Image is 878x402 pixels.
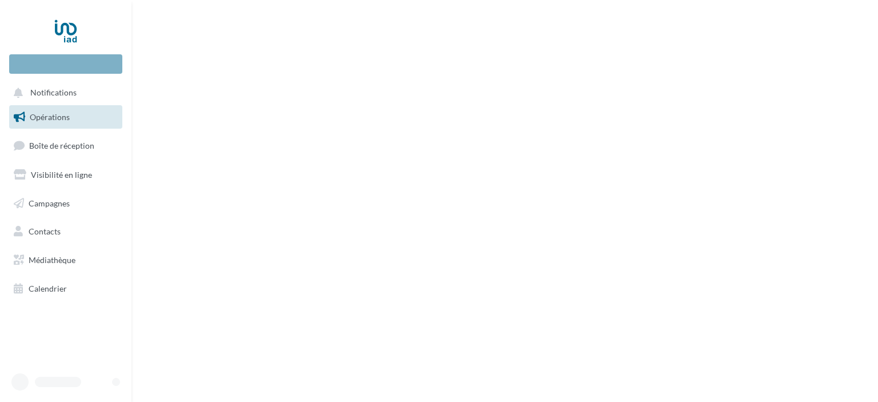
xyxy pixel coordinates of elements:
a: Contacts [7,220,125,244]
a: Campagnes [7,192,125,216]
div: Nouvelle campagne [9,54,122,74]
span: Opérations [30,112,70,122]
span: Campagnes [29,198,70,208]
span: Calendrier [29,284,67,293]
span: Boîte de réception [29,141,94,150]
span: Visibilité en ligne [31,170,92,180]
a: Opérations [7,105,125,129]
span: Médiathèque [29,255,75,265]
a: Médiathèque [7,248,125,272]
a: Boîte de réception [7,133,125,158]
a: Visibilité en ligne [7,163,125,187]
a: Calendrier [7,277,125,301]
span: Contacts [29,226,61,236]
span: Notifications [30,88,77,98]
